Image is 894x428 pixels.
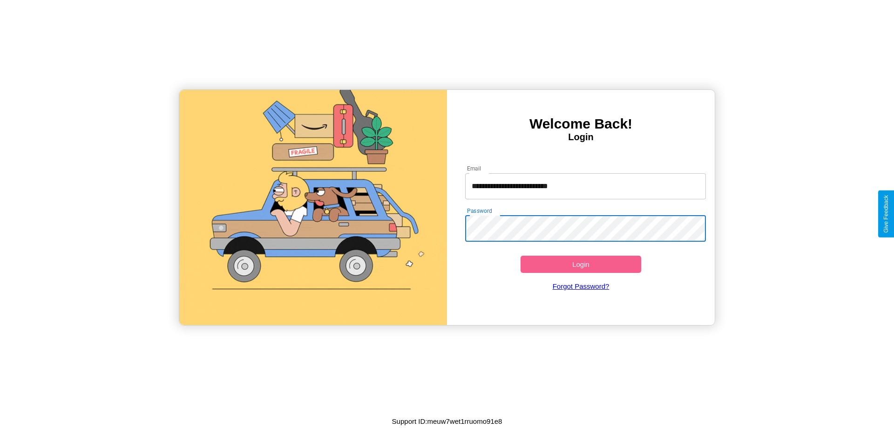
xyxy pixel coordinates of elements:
[447,132,715,143] h4: Login
[467,164,481,172] label: Email
[461,273,702,299] a: Forgot Password?
[447,116,715,132] h3: Welcome Back!
[179,90,447,325] img: gif
[521,256,641,273] button: Login
[467,207,492,215] label: Password
[392,415,502,428] p: Support ID: meuw7wet1rruomo91e8
[883,195,889,233] div: Give Feedback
